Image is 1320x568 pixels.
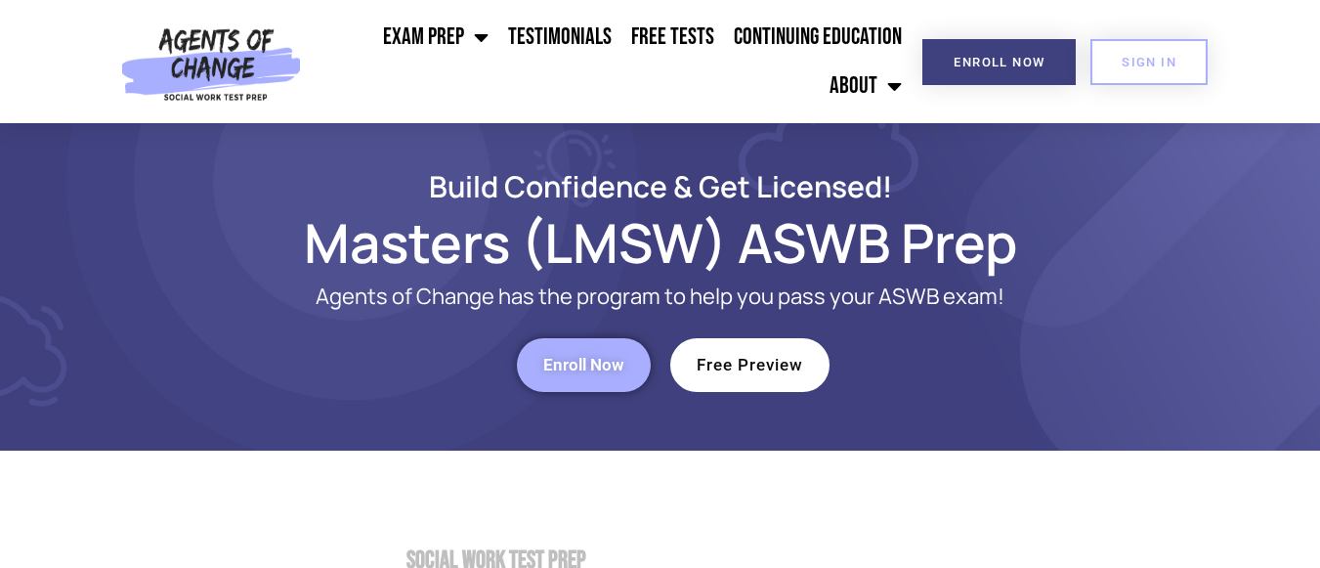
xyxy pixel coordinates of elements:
[1122,56,1176,68] span: SIGN IN
[954,56,1044,68] span: Enroll Now
[104,220,1217,265] h1: Masters (LMSW) ASWB Prep
[373,13,498,62] a: Exam Prep
[670,338,830,392] a: Free Preview
[104,172,1217,200] h2: Build Confidence & Get Licensed!
[310,13,913,110] nav: Menu
[621,13,724,62] a: Free Tests
[820,62,912,110] a: About
[1090,39,1208,85] a: SIGN IN
[922,39,1076,85] a: Enroll Now
[498,13,621,62] a: Testimonials
[182,284,1139,309] p: Agents of Change has the program to help you pass your ASWB exam!
[724,13,912,62] a: Continuing Education
[543,357,624,373] span: Enroll Now
[517,338,651,392] a: Enroll Now
[697,357,803,373] span: Free Preview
